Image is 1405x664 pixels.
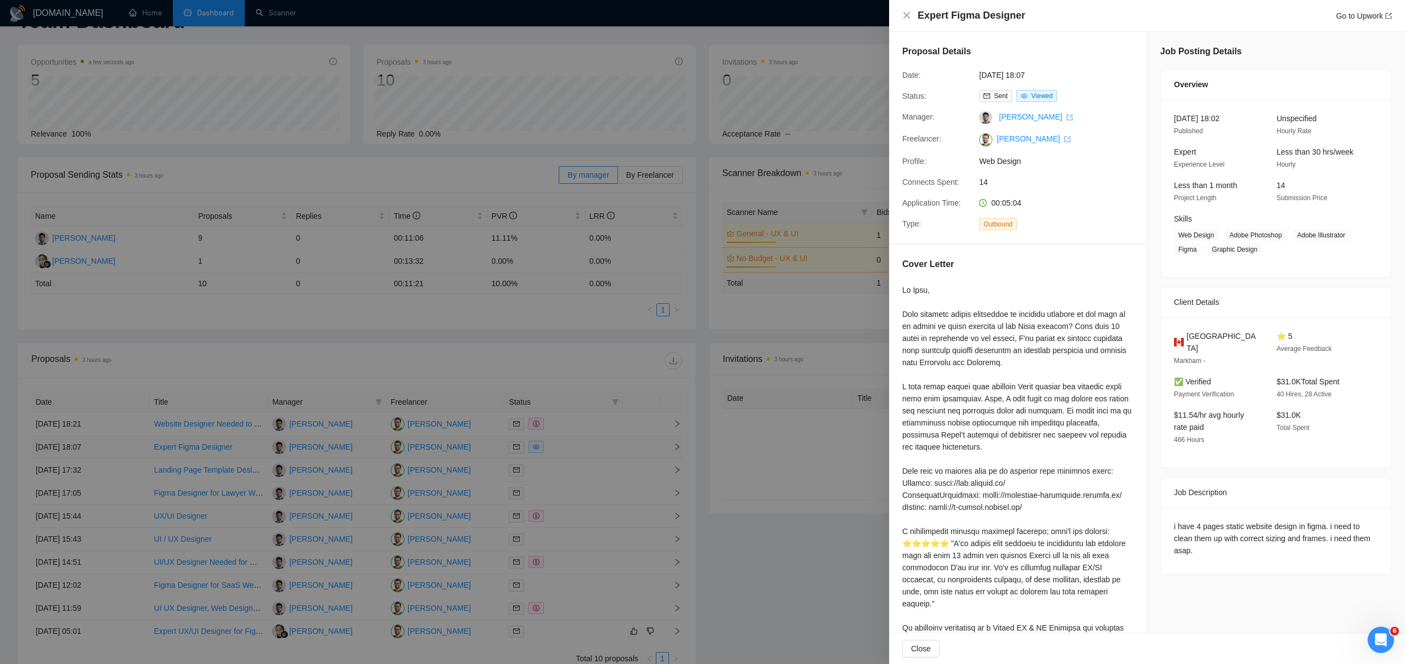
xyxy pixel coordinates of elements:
span: export [1066,114,1073,121]
span: export [1064,136,1071,143]
span: Hourly Rate [1277,127,1311,135]
span: Figma [1174,243,1201,256]
span: export [1385,13,1392,19]
span: Outbound [979,218,1017,230]
span: Less than 30 hrs/week [1277,147,1353,156]
span: Adobe Illustrator [1293,229,1350,241]
span: 6 [1390,627,1399,635]
span: 14 [979,176,1144,188]
span: Overview [1174,78,1208,90]
span: Skills [1174,214,1192,223]
a: Go to Upworkexport [1336,12,1392,20]
span: eye [1021,93,1027,99]
div: Job Description [1174,478,1378,507]
span: Graphic Design [1207,243,1262,256]
span: [DATE] 18:02 [1174,114,1219,123]
h4: Expert Figma Designer [918,9,1025,22]
iframe: Intercom live chat [1368,627,1394,653]
span: Application Time: [902,198,961,207]
span: [DATE] 18:07 [979,69,1144,81]
img: c1iYCZGObEXH8_EbFk0iAwUez4LCyjl_Koip9J-Waf6pr7OEaw8YBFzbqS-zN6rSov [979,133,992,146]
span: Web Design [1174,229,1218,241]
span: Expert [1174,147,1196,156]
span: Close [911,643,931,655]
span: $31.0K Total Spent [1277,377,1339,386]
span: 466 Hours [1174,436,1204,444]
span: Adobe Photoshop [1225,229,1286,241]
span: close [902,11,911,20]
span: Viewed [1031,92,1053,100]
span: Total Spent [1277,424,1310,432]
span: Date: [902,71,920,80]
button: Close [902,11,911,20]
span: ⭐ 5 [1277,332,1292,340]
span: Profile: [902,157,926,166]
span: Average Feedback [1277,345,1332,353]
span: Web Design [979,155,1144,167]
span: Type: [902,219,921,228]
span: Connects Spent: [902,178,959,186]
span: mail [983,93,990,99]
span: clock-circle [979,199,987,207]
span: Manager: [902,112,935,121]
span: [GEOGRAPHIC_DATA] [1187,330,1259,354]
h5: Job Posting Details [1160,45,1241,58]
div: Client Details [1174,287,1378,317]
a: [PERSON_NAME] export [999,112,1073,121]
span: Less than 1 month [1174,181,1237,190]
button: Close [902,640,940,657]
span: Status: [902,92,926,100]
span: Submission Price [1277,194,1328,202]
h5: Cover Letter [902,258,954,271]
span: Markham - [1174,357,1205,365]
span: Freelancer: [902,134,941,143]
span: Hourly [1277,161,1296,168]
span: Unspecified [1277,114,1317,123]
span: 40 Hires, 28 Active [1277,390,1331,398]
span: 00:05:04 [991,198,1021,207]
span: Experience Level [1174,161,1224,168]
span: ✅ Verified [1174,377,1211,386]
div: i have 4 pages static website design in figma. i need to clean them up with correct sizing and fr... [1174,520,1378,557]
span: Sent [994,92,1008,100]
a: [PERSON_NAME] export [997,134,1071,143]
span: Published [1174,127,1203,135]
span: Project Length [1174,194,1216,202]
span: $11.54/hr avg hourly rate paid [1174,411,1244,432]
img: 🇨🇦 [1174,336,1184,348]
h5: Proposal Details [902,45,971,58]
span: 14 [1277,181,1285,190]
span: Payment Verification [1174,390,1234,398]
span: $31.0K [1277,411,1301,419]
